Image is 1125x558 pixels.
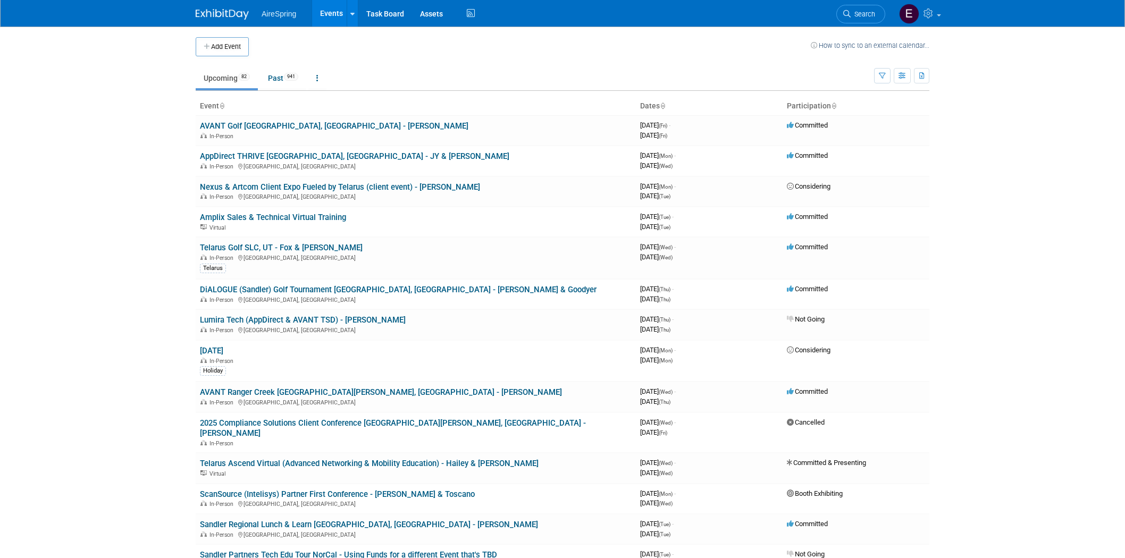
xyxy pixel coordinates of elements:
span: (Mon) [659,358,673,363]
div: [GEOGRAPHIC_DATA], [GEOGRAPHIC_DATA] [200,295,632,303]
span: Search [851,10,875,18]
img: In-Person Event [200,501,207,506]
span: (Wed) [659,163,673,169]
span: - [672,315,674,323]
span: (Wed) [659,255,673,260]
span: (Wed) [659,244,673,250]
img: In-Person Event [200,440,207,445]
span: [DATE] [640,223,670,231]
div: [GEOGRAPHIC_DATA], [GEOGRAPHIC_DATA] [200,162,632,170]
span: (Tue) [659,193,670,199]
span: In-Person [209,399,237,406]
img: ExhibitDay [196,9,249,20]
img: Virtual Event [200,224,207,230]
span: - [674,489,676,497]
span: [DATE] [640,387,676,395]
a: AVANT Ranger Creek [GEOGRAPHIC_DATA][PERSON_NAME], [GEOGRAPHIC_DATA] - [PERSON_NAME] [200,387,562,397]
span: Committed [787,520,828,528]
span: Committed [787,243,828,251]
span: (Wed) [659,420,673,426]
span: In-Person [209,133,237,140]
img: In-Person Event [200,133,207,138]
div: [GEOGRAPHIC_DATA], [GEOGRAPHIC_DATA] [200,398,632,406]
div: [GEOGRAPHIC_DATA], [GEOGRAPHIC_DATA] [200,192,632,200]
a: How to sync to an external calendar... [811,41,929,49]
img: Virtual Event [200,470,207,476]
span: - [674,387,676,395]
a: ScanSource (Intelisys) Partner First Conference - [PERSON_NAME] & Toscano [200,489,475,499]
a: AppDirect THRIVE [GEOGRAPHIC_DATA], [GEOGRAPHIC_DATA] - JY & [PERSON_NAME] [200,151,509,161]
span: (Mon) [659,348,673,353]
span: [DATE] [640,459,676,467]
div: [GEOGRAPHIC_DATA], [GEOGRAPHIC_DATA] [200,325,632,334]
a: AVANT Golf [GEOGRAPHIC_DATA], [GEOGRAPHIC_DATA] - [PERSON_NAME] [200,121,468,131]
span: - [674,418,676,426]
div: [GEOGRAPHIC_DATA], [GEOGRAPHIC_DATA] [200,530,632,538]
span: In-Person [209,255,237,261]
span: - [674,346,676,354]
span: - [669,121,670,129]
span: Committed [787,151,828,159]
img: In-Person Event [200,358,207,363]
span: [DATE] [640,346,676,354]
span: - [674,243,676,251]
span: (Wed) [659,501,673,506]
span: [DATE] [640,530,670,538]
span: [DATE] [640,253,673,261]
span: - [672,550,674,558]
span: Considering [787,346,830,354]
span: [DATE] [640,489,676,497]
a: Nexus & Artcom Client Expo Fueled by Telarus (client event) - [PERSON_NAME] [200,182,480,192]
span: - [674,151,676,159]
span: (Thu) [659,399,670,405]
span: AireSpring [262,10,296,18]
span: In-Person [209,531,237,538]
img: In-Person Event [200,193,207,199]
span: (Mon) [659,491,673,497]
span: Booth Exhibiting [787,489,843,497]
span: (Wed) [659,389,673,395]
a: Lumira Tech (AppDirect & AVANT TSD) - [PERSON_NAME] [200,315,406,325]
a: Sort by Participation Type [831,102,836,110]
a: [DATE] [200,346,223,356]
img: In-Person Event [200,163,207,168]
a: Sandler Regional Lunch & Learn [GEOGRAPHIC_DATA], [GEOGRAPHIC_DATA] - [PERSON_NAME] [200,520,538,529]
span: [DATE] [640,499,673,507]
span: (Tue) [659,531,670,537]
span: [DATE] [640,418,676,426]
span: (Thu) [659,327,670,333]
span: 941 [284,73,298,81]
span: (Thu) [659,317,670,323]
span: (Tue) [659,214,670,220]
div: Telarus [200,264,226,273]
a: 2025 Compliance Solutions Client Conference [GEOGRAPHIC_DATA][PERSON_NAME], [GEOGRAPHIC_DATA] - [... [200,418,586,438]
a: Telarus Golf SLC, UT - Fox & [PERSON_NAME] [200,243,363,252]
span: [DATE] [640,243,676,251]
span: (Wed) [659,460,673,466]
span: In-Person [209,358,237,365]
span: Committed [787,213,828,221]
span: (Tue) [659,521,670,527]
span: (Fri) [659,430,667,436]
span: [DATE] [640,398,670,405]
span: [DATE] [640,469,673,477]
span: Virtual [209,224,229,231]
span: (Thu) [659,286,670,292]
div: [GEOGRAPHIC_DATA], [GEOGRAPHIC_DATA] [200,253,632,261]
span: Virtual [209,470,229,477]
img: In-Person Event [200,399,207,404]
span: [DATE] [640,182,676,190]
span: [DATE] [640,315,674,323]
span: [DATE] [640,131,667,139]
span: [DATE] [640,325,670,333]
a: DiALOGUE (Sandler) Golf Tournament [GEOGRAPHIC_DATA], [GEOGRAPHIC_DATA] - [PERSON_NAME] & Goodyer [200,285,597,294]
span: (Mon) [659,153,673,159]
span: (Tue) [659,224,670,230]
th: Participation [783,97,929,115]
button: Add Event [196,37,249,56]
div: Holiday [200,366,226,376]
span: Committed [787,285,828,293]
span: (Tue) [659,552,670,557]
span: (Mon) [659,184,673,190]
img: In-Person Event [200,255,207,260]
